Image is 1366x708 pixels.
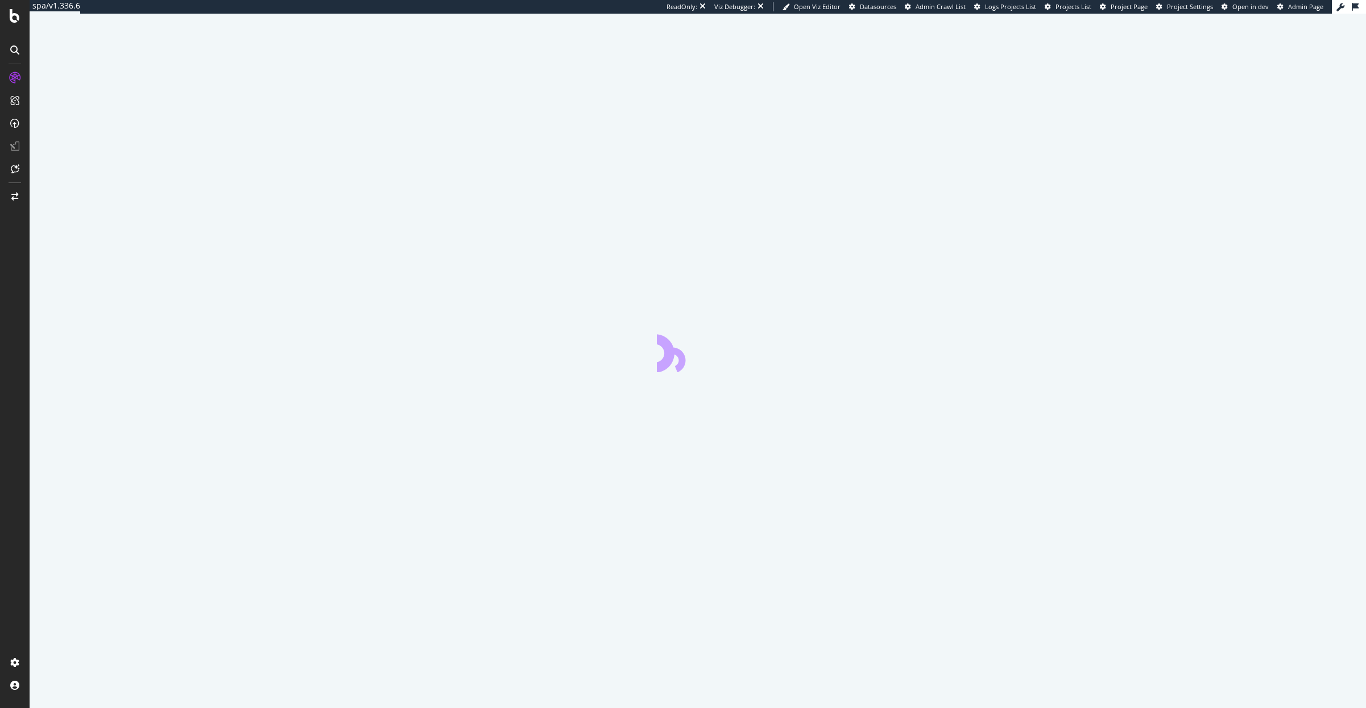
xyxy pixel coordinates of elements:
[1232,2,1269,11] span: Open in dev
[905,2,966,11] a: Admin Crawl List
[714,2,755,11] div: Viz Debugger:
[783,2,841,11] a: Open Viz Editor
[667,2,697,11] div: ReadOnly:
[1288,2,1323,11] span: Admin Page
[1100,2,1148,11] a: Project Page
[1167,2,1213,11] span: Project Settings
[985,2,1036,11] span: Logs Projects List
[1055,2,1091,11] span: Projects List
[916,2,966,11] span: Admin Crawl List
[860,2,896,11] span: Datasources
[974,2,1036,11] a: Logs Projects List
[1277,2,1323,11] a: Admin Page
[1222,2,1269,11] a: Open in dev
[849,2,896,11] a: Datasources
[1156,2,1213,11] a: Project Settings
[1111,2,1148,11] span: Project Page
[1045,2,1091,11] a: Projects List
[657,331,739,372] div: animation
[794,2,841,11] span: Open Viz Editor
